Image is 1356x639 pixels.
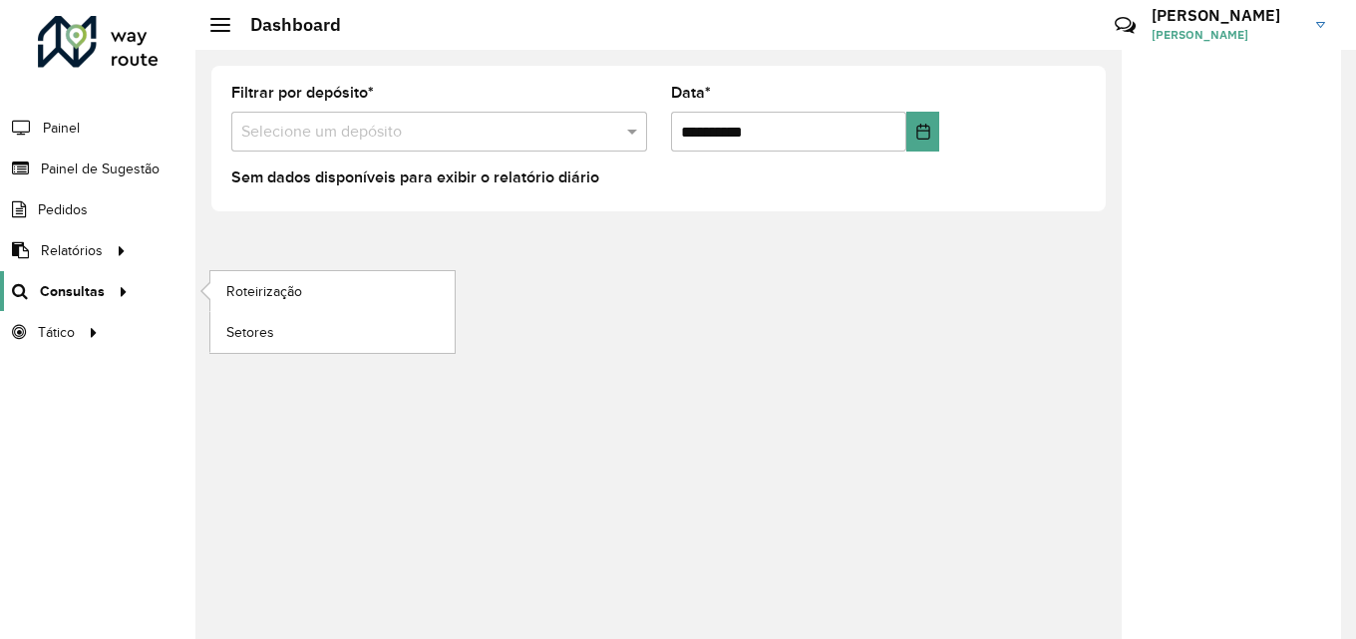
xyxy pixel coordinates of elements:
[38,322,75,343] span: Tático
[226,281,302,302] span: Roteirização
[230,14,341,36] h2: Dashboard
[1152,26,1301,44] span: [PERSON_NAME]
[210,271,455,311] a: Roteirização
[231,165,599,189] label: Sem dados disponíveis para exibir o relatório diário
[1152,6,1301,25] h3: [PERSON_NAME]
[1104,4,1147,47] a: Contato Rápido
[40,281,105,302] span: Consultas
[210,312,455,352] a: Setores
[671,81,711,105] label: Data
[41,159,160,179] span: Painel de Sugestão
[41,240,103,261] span: Relatórios
[231,81,374,105] label: Filtrar por depósito
[906,112,939,152] button: Choose Date
[226,322,274,343] span: Setores
[38,199,88,220] span: Pedidos
[43,118,80,139] span: Painel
